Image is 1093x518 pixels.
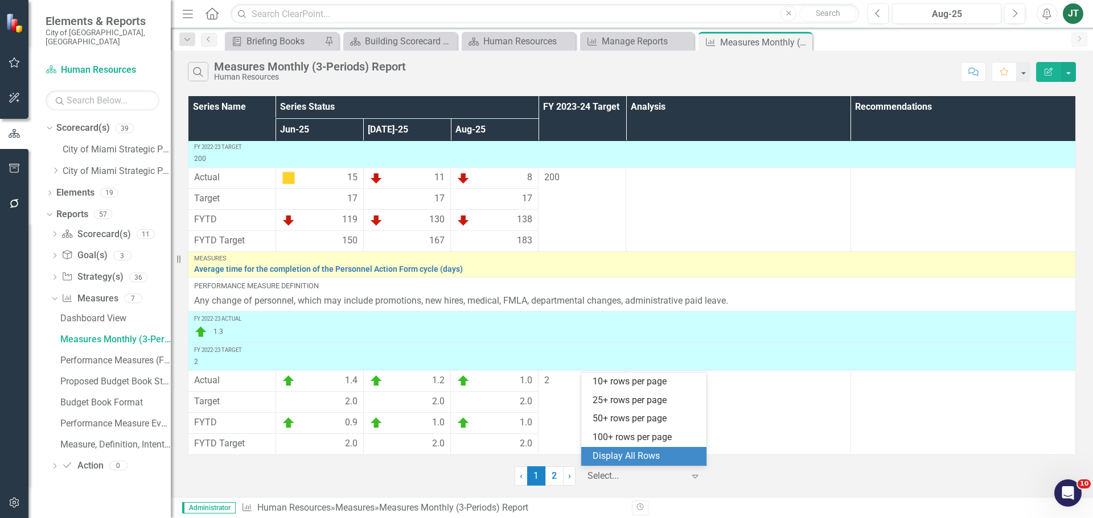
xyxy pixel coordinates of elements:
div: Human Resources [214,73,406,81]
div: 7 [124,294,142,304]
div: Performance Measure Definition [194,281,1070,291]
a: City of Miami Strategic Plan (NEW) [63,165,171,178]
a: Manage Reports [583,34,691,48]
img: ClearPoint Strategy [6,13,26,32]
a: Proposed Budget Book Strategic Planning [57,372,171,391]
div: » » [241,502,623,515]
span: FYTD [194,416,270,429]
div: Briefing Books [246,34,322,48]
span: 1 [527,466,545,486]
span: 2 [544,375,549,386]
a: 2 [545,466,564,486]
td: Double-Click to Edit [188,277,1076,311]
a: Performance Measures (Fiscal Year Comparison) [57,351,171,370]
a: Budget Book Format [57,393,171,412]
span: 2.0 [345,395,358,408]
span: 2.0 [345,437,358,450]
span: 1.4 [345,374,358,388]
span: FYTD Target [194,234,270,247]
span: 17 [434,192,445,205]
span: › [568,470,571,481]
span: 167 [429,234,445,247]
a: Performance Measure Evaluation Summary [57,415,171,433]
span: 200 [544,172,560,183]
a: Scorecard(s) [56,122,110,135]
span: 1.0 [520,374,532,388]
button: Aug-25 [892,3,1001,24]
td: Double-Click to Edit [188,392,276,413]
div: Budget Book Format [60,397,171,408]
img: On Target [282,374,295,388]
td: Double-Click to Edit [276,371,363,392]
a: Building Scorecard Evaluation and Recommendations [346,34,454,48]
td: Double-Click to Edit [188,343,1076,371]
div: Measures Monthly (3-Periods) Report [379,502,528,513]
td: Double-Click to Edit [451,371,539,392]
a: Average time for the completion of the Personnel Action Form cycle (days) [194,265,1070,273]
span: 15 [347,171,358,185]
a: Action [61,459,103,473]
div: Proposed Budget Book Strategic Planning [60,376,171,387]
span: 138 [517,213,532,227]
td: Double-Click to Edit [363,188,451,209]
img: Below Plan [457,213,470,227]
td: Double-Click to Edit [363,392,451,413]
span: 183 [517,234,532,247]
td: Double-Click to Edit [850,371,1075,455]
span: 1.0 [432,416,445,430]
div: Dashboard View [60,313,171,324]
img: On Target [457,374,470,388]
div: 11 [137,229,155,239]
div: Manage Reports [602,34,691,48]
div: 36 [129,272,147,282]
td: Double-Click to Edit [539,167,626,251]
span: 1.2 [432,374,445,388]
div: 50+ rows per page [593,412,700,425]
div: Measures [194,255,1070,262]
td: Double-Click to Edit [188,167,276,188]
a: Measures Monthly (3-Periods) Report [57,330,171,349]
td: Double-Click to Edit Right Click for Context Menu [188,251,1076,277]
a: Strategy(s) [61,271,123,284]
span: 11 [434,171,445,185]
span: 150 [342,234,358,247]
span: Target [194,192,270,205]
a: Dashboard View [57,309,171,328]
a: Measures [335,502,375,513]
input: Search ClearPoint... [231,4,859,24]
small: City of [GEOGRAPHIC_DATA], [GEOGRAPHIC_DATA] [46,28,159,47]
span: 17 [347,192,358,205]
span: 8 [527,171,532,185]
td: Double-Click to Edit [451,167,539,188]
div: Human Resources [483,34,573,48]
span: ‹ [520,470,523,481]
td: Double-Click to Edit [451,392,539,413]
span: Administrator [182,502,236,513]
span: Search [816,9,840,18]
img: On Target [369,374,383,388]
a: Human Resources [465,34,573,48]
div: Measures Monthly (3-Periods) Report [720,35,810,49]
img: On Target [194,325,208,339]
div: 100+ rows per page [593,431,700,444]
span: 10 [1078,479,1091,488]
td: Double-Click to Edit [276,167,363,188]
td: Double-Click to Edit [188,371,276,392]
span: 2.0 [432,437,445,450]
input: Search Below... [46,90,159,110]
img: Below Plan [369,171,383,185]
div: Performance Measures (Fiscal Year Comparison) [60,355,171,366]
span: Actual [194,374,270,387]
span: 2 [194,358,198,366]
div: 19 [100,188,118,198]
td: Double-Click to Edit [626,371,851,455]
div: 0 [109,461,128,471]
td: Double-Click to Edit [850,167,1075,251]
span: FYTD Target [194,437,270,450]
a: Measures [61,292,118,305]
a: Human Resources [46,64,159,77]
a: Measure, Definition, Intention, Source [57,436,171,454]
span: 2.0 [432,395,445,408]
span: 130 [429,213,445,227]
img: Caution [282,171,295,185]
